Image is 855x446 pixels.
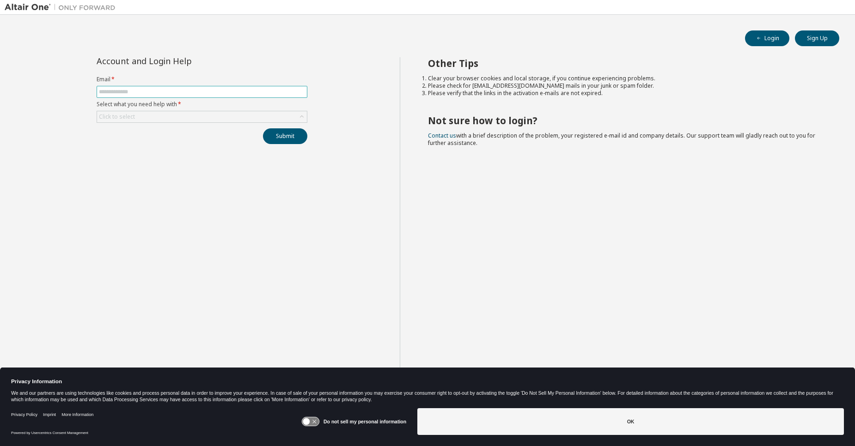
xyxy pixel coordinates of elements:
li: Please check for [EMAIL_ADDRESS][DOMAIN_NAME] mails in your junk or spam folder. [428,82,823,90]
div: Click to select [97,111,307,122]
label: Select what you need help with [97,101,307,108]
div: Account and Login Help [97,57,265,65]
button: Submit [263,128,307,144]
h2: Other Tips [428,57,823,69]
button: Sign Up [795,30,839,46]
button: Login [745,30,789,46]
span: with a brief description of the problem, your registered e-mail id and company details. Our suppo... [428,132,815,147]
a: Contact us [428,132,456,139]
h2: Not sure how to login? [428,115,823,127]
label: Email [97,76,307,83]
li: Please verify that the links in the activation e-mails are not expired. [428,90,823,97]
li: Clear your browser cookies and local storage, if you continue experiencing problems. [428,75,823,82]
img: Altair One [5,3,120,12]
div: Click to select [99,113,135,121]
